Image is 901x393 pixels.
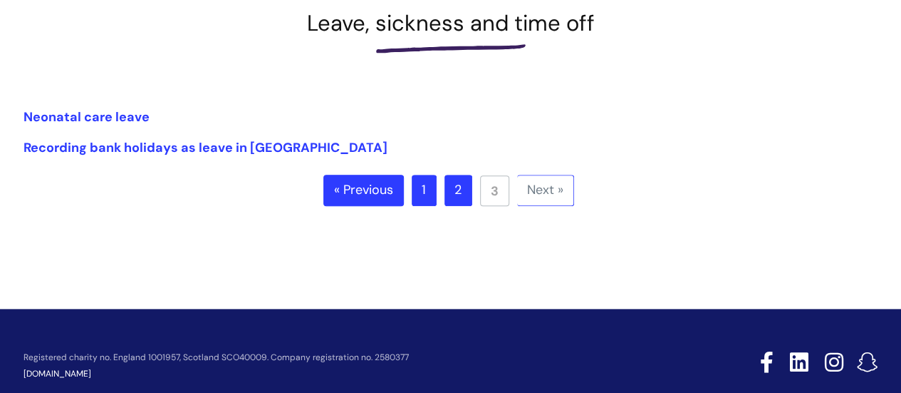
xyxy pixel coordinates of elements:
[323,175,404,206] a: « Previous
[480,175,509,206] a: 3
[24,108,150,126] a: Neonatal care leave
[517,175,574,206] a: Next »
[24,139,387,156] a: Recording bank holidays as leave in [GEOGRAPHIC_DATA]
[412,175,437,206] a: 1
[24,353,659,362] p: Registered charity no. England 1001957, Scotland SCO40009. Company registration no. 2580377
[444,175,472,206] a: 2
[24,368,91,379] a: [DOMAIN_NAME]
[24,10,878,36] h1: Leave, sickness and time off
